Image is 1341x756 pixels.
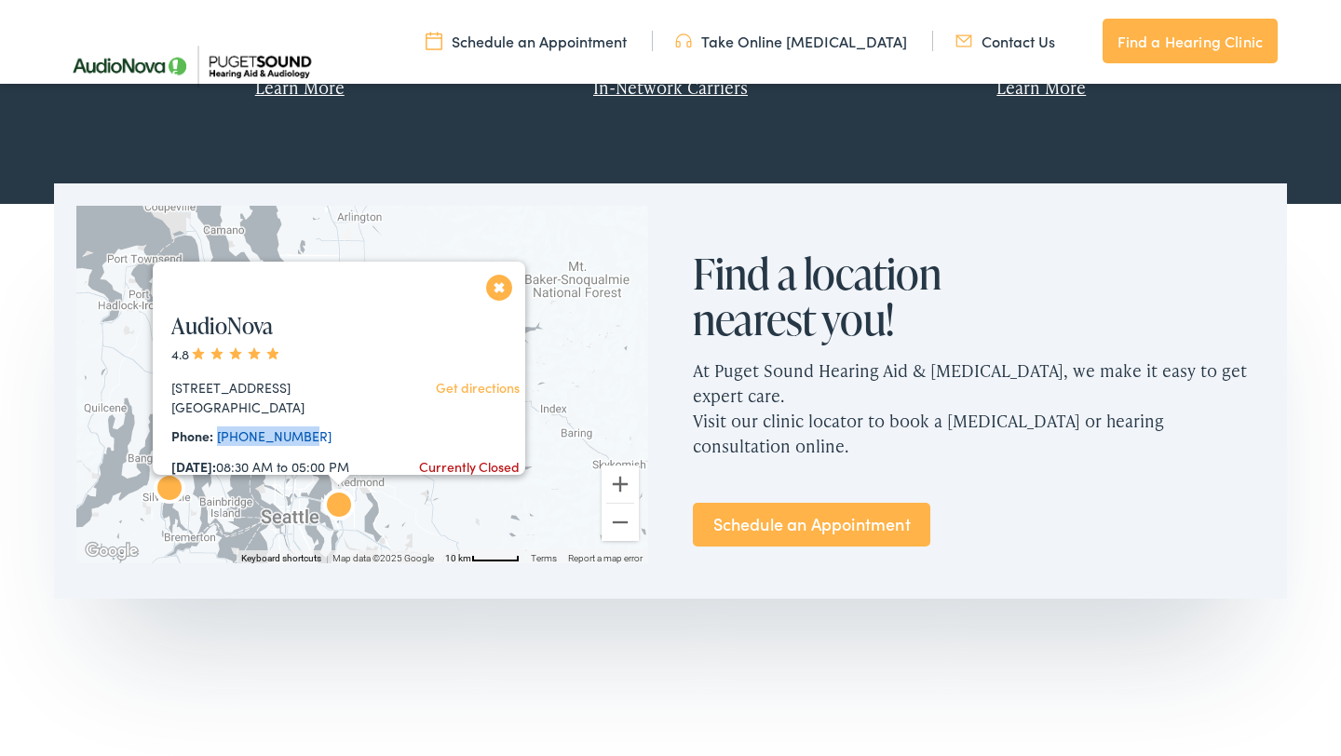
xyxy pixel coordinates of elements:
[675,31,907,51] a: Take Online [MEDICAL_DATA]
[1103,19,1278,63] a: Find a Hearing Clinic
[171,426,213,445] strong: Phone:
[436,378,520,397] a: Get directions
[675,31,692,51] img: utility icon
[171,378,383,398] div: [STREET_ADDRESS]
[317,485,361,530] div: AudioNova
[171,344,282,363] span: 4.8
[171,310,273,341] a: AudioNova
[955,31,1055,51] a: Contact Us
[81,539,142,563] img: Google
[217,426,332,445] a: [PHONE_NUMBER]
[693,343,1265,473] p: At Puget Sound Hearing Aid & [MEDICAL_DATA], we make it easy to get expert care. Visit our clinic...
[171,457,383,594] div: 08:30 AM to 05:00 PM 08:30 AM to 05:00 PM 08:30 AM to 05:00 PM 08:30 AM to 05:00 PM 08:30 AM to 0...
[693,250,991,343] h2: Find a location nearest you!
[602,504,639,541] button: Zoom out
[426,31,627,51] a: Schedule an Appointment
[568,553,643,563] a: Report a map error
[440,550,525,563] button: Map Scale: 10 km per 48 pixels
[483,271,516,304] button: Close
[602,466,639,503] button: Zoom in
[171,398,383,417] div: [GEOGRAPHIC_DATA]
[996,75,1086,99] a: Learn More
[955,31,972,51] img: utility icon
[171,457,216,476] strong: [DATE]:
[426,31,442,51] img: utility icon
[81,539,142,563] a: Open this area in Google Maps (opens a new window)
[531,553,557,563] a: Terms (opens in new tab)
[593,75,748,99] a: In-Network Carriers
[445,553,471,563] span: 10 km
[419,457,520,477] div: Currently Closed
[241,552,321,565] button: Keyboard shortcuts
[147,468,192,513] div: AudioNova
[693,503,930,547] a: Schedule an Appointment
[332,553,434,563] span: Map data ©2025 Google
[278,438,323,482] div: AudioNova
